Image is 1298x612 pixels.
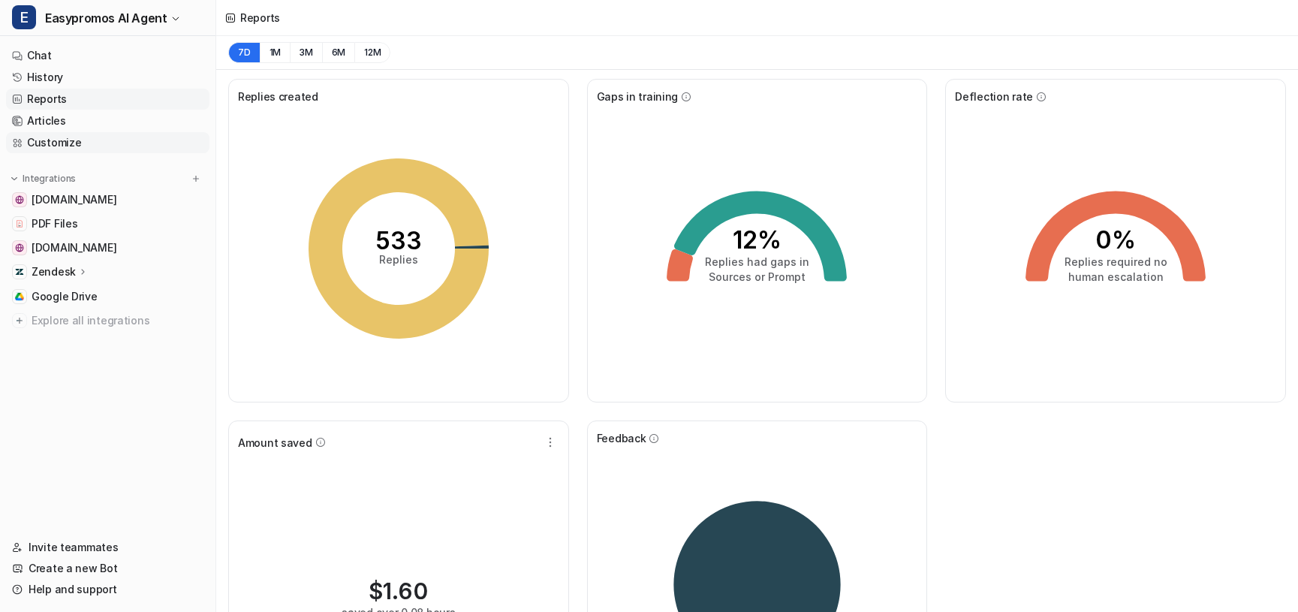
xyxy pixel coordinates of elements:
[238,89,318,104] span: Replies created
[23,173,76,185] p: Integrations
[6,237,209,258] a: www.easypromosapp.com[DOMAIN_NAME]
[191,173,201,184] img: menu_add.svg
[1065,255,1167,268] tspan: Replies required no
[45,8,167,29] span: Easypromos AI Agent
[6,213,209,234] a: PDF FilesPDF Files
[6,286,209,307] a: Google DriveGoogle Drive
[228,42,260,63] button: 7D
[15,243,24,252] img: www.easypromosapp.com
[32,264,76,279] p: Zendesk
[379,253,418,266] tspan: Replies
[32,240,116,255] span: [DOMAIN_NAME]
[32,216,77,231] span: PDF Files
[6,171,80,186] button: Integrations
[6,558,209,579] a: Create a new Bot
[705,255,809,268] tspan: Replies had gaps in
[383,577,428,604] span: 1.60
[597,89,679,104] span: Gaps in training
[290,42,322,63] button: 3M
[375,226,422,255] tspan: 533
[955,89,1033,104] span: Deflection rate
[6,132,209,153] a: Customize
[9,173,20,184] img: expand menu
[597,430,646,446] span: Feedback
[12,313,27,328] img: explore all integrations
[6,310,209,331] a: Explore all integrations
[15,267,24,276] img: Zendesk
[1095,225,1136,255] tspan: 0%
[12,5,36,29] span: E
[15,195,24,204] img: easypromos-apiref.redoc.ly
[6,189,209,210] a: easypromos-apiref.redoc.ly[DOMAIN_NAME]
[322,42,355,63] button: 6M
[238,435,312,451] span: Amount saved
[1068,270,1164,283] tspan: human escalation
[15,292,24,301] img: Google Drive
[6,89,209,110] a: Reports
[6,67,209,88] a: History
[369,577,428,604] div: $
[15,219,24,228] img: PDF Files
[6,579,209,600] a: Help and support
[6,537,209,558] a: Invite teammates
[32,289,98,304] span: Google Drive
[260,42,291,63] button: 1M
[6,45,209,66] a: Chat
[709,270,806,283] tspan: Sources or Prompt
[6,110,209,131] a: Articles
[354,42,390,63] button: 12M
[733,225,782,255] tspan: 12%
[240,10,280,26] div: Reports
[32,192,116,207] span: [DOMAIN_NAME]
[32,309,203,333] span: Explore all integrations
